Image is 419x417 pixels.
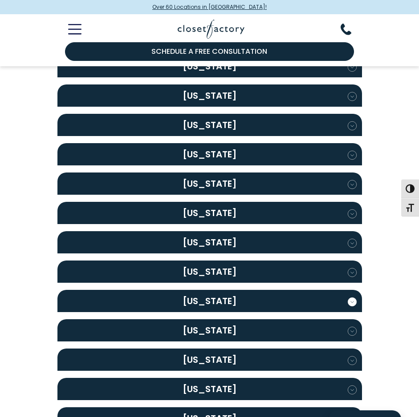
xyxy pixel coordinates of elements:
[401,198,419,217] button: Toggle Font size
[57,202,362,224] button: [US_STATE]
[178,20,244,39] img: Closet Factory Logo
[57,84,362,107] button: [US_STATE]
[57,290,362,312] button: [US_STATE]
[57,349,362,371] button: [US_STATE]
[57,143,362,165] button: [US_STATE]
[57,319,362,341] button: [US_STATE]
[57,114,362,136] button: [US_STATE]
[57,261,362,283] button: [US_STATE]
[57,172,362,195] button: [US_STATE]
[57,378,362,400] button: [US_STATE]
[401,179,419,198] button: Toggle High Contrast
[57,231,362,253] button: [US_STATE]
[152,3,267,11] span: Over 60 Locations in [GEOGRAPHIC_DATA]!
[57,24,81,35] button: Toggle Mobile Menu
[65,42,354,61] a: Schedule a Free Consultation
[341,24,362,35] button: Phone Number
